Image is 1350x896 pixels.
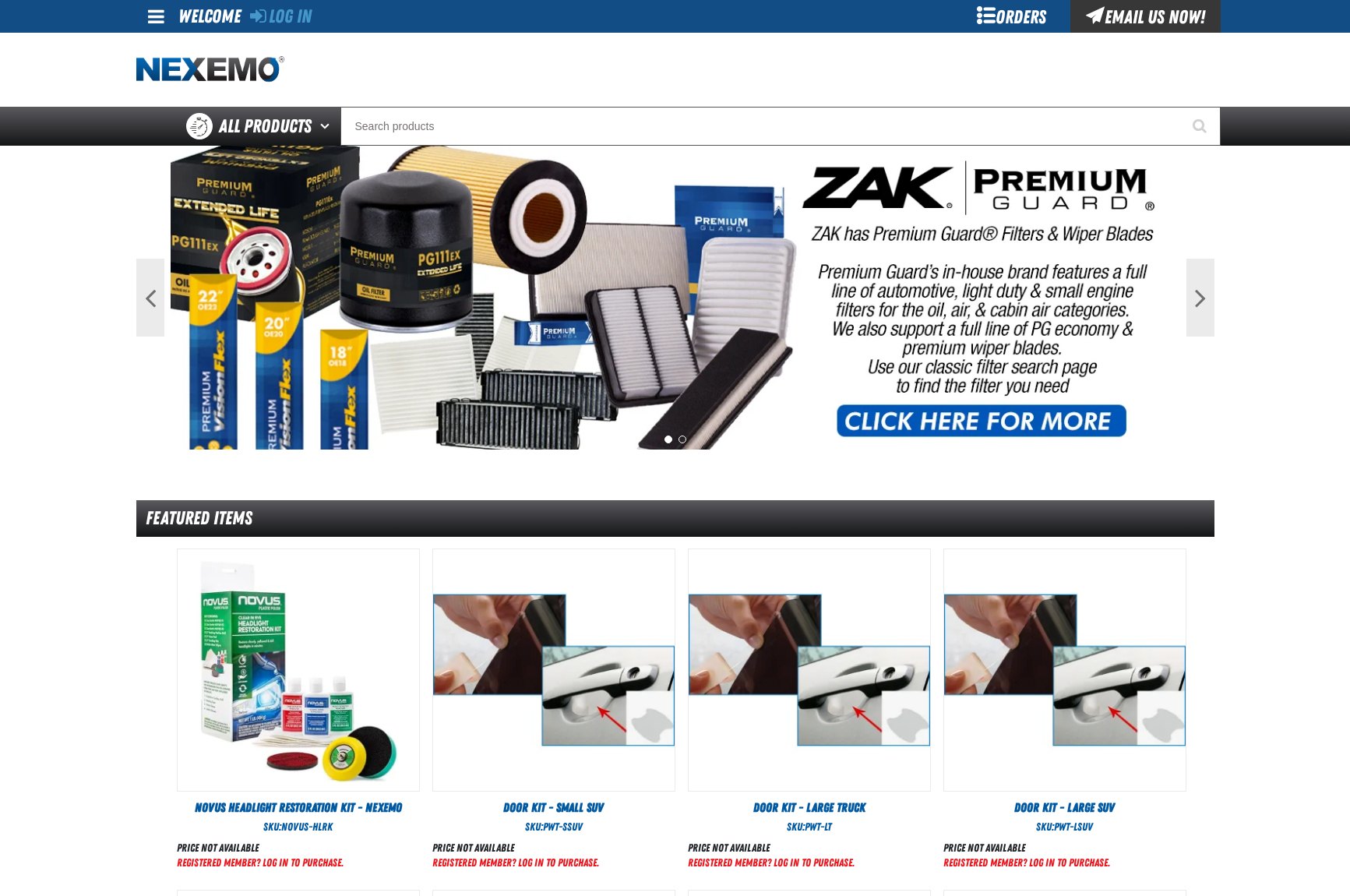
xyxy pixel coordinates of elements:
span: Door Kit - Large Truck [753,800,865,815]
div: Price not available [688,841,855,855]
img: Novus Headlight Restoration Kit - Nexemo [178,549,419,791]
img: Door Kit - Small SUV [433,549,675,791]
div: Price not available [943,841,1110,855]
button: Next [1186,259,1214,337]
a: Door Kit - Large Truck [688,799,931,817]
span: Novus Headlight Restoration Kit - Nexemo [195,800,402,815]
span: All Products [219,112,312,140]
a: Log In [250,5,312,27]
a: Registered Member? Log In to purchase. [943,856,1110,869]
div: SKU: [688,820,931,834]
div: Featured Items [136,500,1214,537]
a: Registered Member? Log In to purchase. [432,856,599,869]
button: Previous [136,259,164,337]
span: PWT-SSUV [543,820,583,833]
: View Details of the Door Kit - Small SUV [433,549,675,791]
div: SKU: [432,820,675,834]
span: Door Kit - Large SUV [1014,800,1115,815]
: View Details of the Novus Headlight Restoration Kit - Nexemo [178,549,419,791]
a: Registered Member? Log In to purchase. [688,856,855,869]
a: Registered Member? Log In to purchase. [177,856,344,869]
span: PWT-LSUV [1054,820,1093,833]
button: Open All Products pages [315,107,340,146]
: View Details of the Door Kit - Large SUV [944,549,1186,791]
div: Price not available [177,841,344,855]
span: NOVUS-HLRK [281,820,333,833]
span: Door Kit - Small SUV [503,800,604,815]
button: Start Searching [1182,107,1221,146]
div: Price not available [432,841,599,855]
button: 2 of 2 [679,436,686,443]
a: Door Kit - Small SUV [432,799,675,817]
span: PWT-LT [805,820,831,833]
div: SKU: [177,820,420,834]
: View Details of the Door Kit - Large Truck [689,549,930,791]
a: Door Kit - Large SUV [943,799,1186,817]
img: Nexemo logo [136,56,284,83]
img: Door Kit - Large Truck [689,549,930,791]
img: PG Filters & Wipers [171,146,1180,450]
a: Novus Headlight Restoration Kit - Nexemo [177,799,420,817]
div: SKU: [943,820,1186,834]
input: Search [340,107,1221,146]
img: Door Kit - Large SUV [944,549,1186,791]
button: 1 of 2 [664,436,672,443]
